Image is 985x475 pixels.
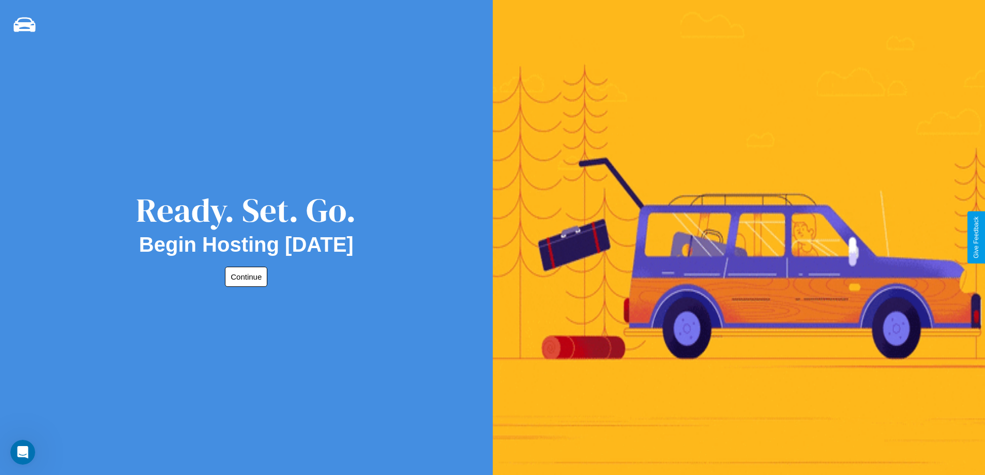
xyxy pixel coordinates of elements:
iframe: Intercom live chat [10,440,35,465]
button: Continue [225,267,267,287]
div: Give Feedback [973,217,980,258]
div: Ready. Set. Go. [136,187,356,233]
h2: Begin Hosting [DATE] [139,233,354,256]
